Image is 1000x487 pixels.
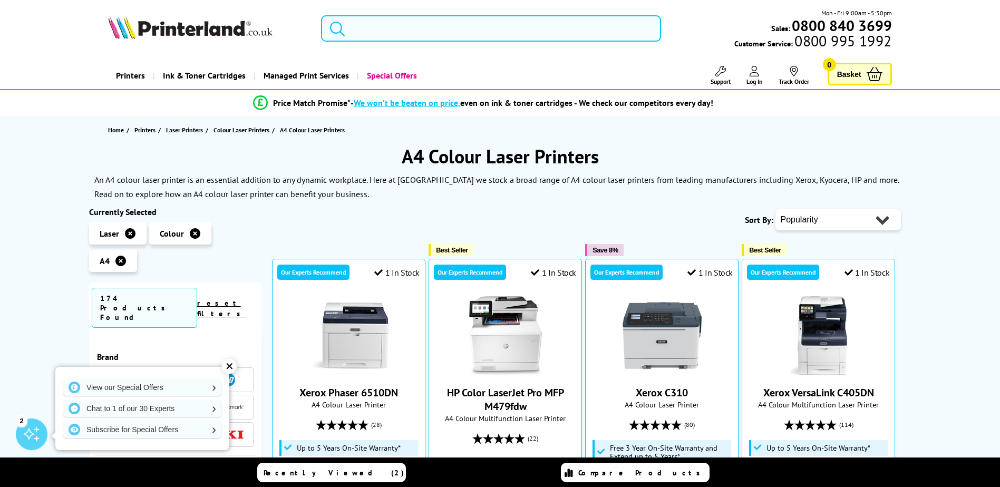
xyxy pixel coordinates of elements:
a: Compare Products [561,463,710,482]
h1: A4 Colour Laser Printers [89,144,911,169]
div: ✕ [222,359,237,374]
span: A4 Colour Laser Printer [278,400,420,410]
span: Sort By: [745,215,773,225]
span: (28) [371,415,382,435]
a: Track Order [779,66,809,85]
span: (80) [684,415,695,435]
span: 0 [823,58,836,71]
a: Ink & Toner Cartridges [153,62,254,89]
a: Basket 0 [828,63,892,85]
span: A4 Colour Laser Printer [591,400,733,410]
a: Subscribe for Special Offers [63,421,221,438]
b: 0800 840 3699 [792,16,892,35]
a: reset filters [197,298,246,318]
button: Best Seller [429,244,473,256]
span: Up to 5 Years On-Site Warranty* [297,444,401,452]
span: 0800 995 1992 [793,36,891,46]
a: Recently Viewed (2) [257,463,406,482]
span: Printers [134,124,156,135]
span: A4 Colour Multifunction Laser Printer [434,413,576,423]
span: Laser Printers [166,124,203,135]
p: An A4 colour laser printer is an essential addition to any dynamic workplace. Here at [GEOGRAPHIC... [94,174,899,199]
button: Best Seller [742,244,787,256]
a: Log In [746,66,763,85]
a: Xerox C310 [636,386,688,400]
a: Laser Printers [166,124,206,135]
div: 1 In Stock [531,267,576,278]
div: Our Experts Recommend [277,265,349,280]
a: Printerland Logo [108,16,308,41]
span: Customer Service: [734,36,891,48]
a: View our Special Offers [63,379,221,396]
a: Chat to 1 of our 30 Experts [63,400,221,417]
span: Mon - Fri 9:00am - 5:30pm [821,8,892,18]
div: 2 [16,415,27,426]
a: HP Color LaserJet Pro MFP M479fdw [447,386,564,413]
span: Basket [837,67,861,81]
span: Save 8% [593,246,618,254]
span: Best Seller [749,246,781,254]
img: Xerox Phaser 6510DN [309,296,389,375]
a: Xerox Phaser 6510DN [309,367,389,377]
span: Colour [160,228,184,239]
div: Our Experts Recommend [590,265,663,280]
img: Printerland Logo [108,16,273,39]
img: Xerox C310 [623,296,702,375]
span: Compare Products [578,468,706,478]
span: Up to 5 Years On-Site Warranty* [766,444,870,452]
span: Best Seller [436,246,468,254]
span: Support [711,77,731,85]
a: Home [108,124,127,135]
img: Xerox VersaLink C405DN [779,296,858,375]
div: Our Experts Recommend [747,265,819,280]
div: - even on ink & toner cartridges - We check our competitors every day! [351,98,713,108]
a: Special Offers [357,62,425,89]
span: Log In [746,77,763,85]
a: Xerox VersaLink C405DN [763,386,874,400]
span: (22) [528,428,538,449]
span: Colour Laser Printers [213,124,269,135]
a: HP Color LaserJet Pro MFP M479fdw [466,367,545,377]
span: A4 [100,256,110,266]
div: 1 In Stock [844,267,890,278]
span: Laser [100,228,119,239]
img: HP Color LaserJet Pro MFP M479fdw [466,296,545,375]
a: Colour Laser Printers [213,124,272,135]
a: Xerox VersaLink C405DN [779,367,858,377]
a: Support [711,66,731,85]
a: Managed Print Services [254,62,357,89]
div: 1 In Stock [687,267,733,278]
span: Ink & Toner Cartridges [163,62,246,89]
span: We won’t be beaten on price, [354,98,460,108]
a: Printers [134,124,158,135]
span: (114) [839,415,853,435]
span: A4 Colour Multifunction Laser Printer [747,400,889,410]
div: Currently Selected [89,207,262,217]
a: Xerox C310 [623,367,702,377]
span: A4 Colour Laser Printers [280,126,345,134]
span: Free 3 Year On-Site Warranty and Extend up to 5 Years* [610,444,729,461]
button: Save 8% [585,244,623,256]
span: Brand [97,352,254,362]
span: Recently Viewed (2) [264,468,404,478]
a: Xerox Phaser 6510DN [299,386,398,400]
div: Our Experts Recommend [434,265,506,280]
a: 0800 840 3699 [790,21,892,31]
a: Printers [108,62,153,89]
span: 174 Products Found [92,288,197,328]
li: modal_Promise [84,94,884,112]
div: 1 In Stock [374,267,420,278]
span: Price Match Promise* [273,98,351,108]
span: Sales: [771,23,790,33]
